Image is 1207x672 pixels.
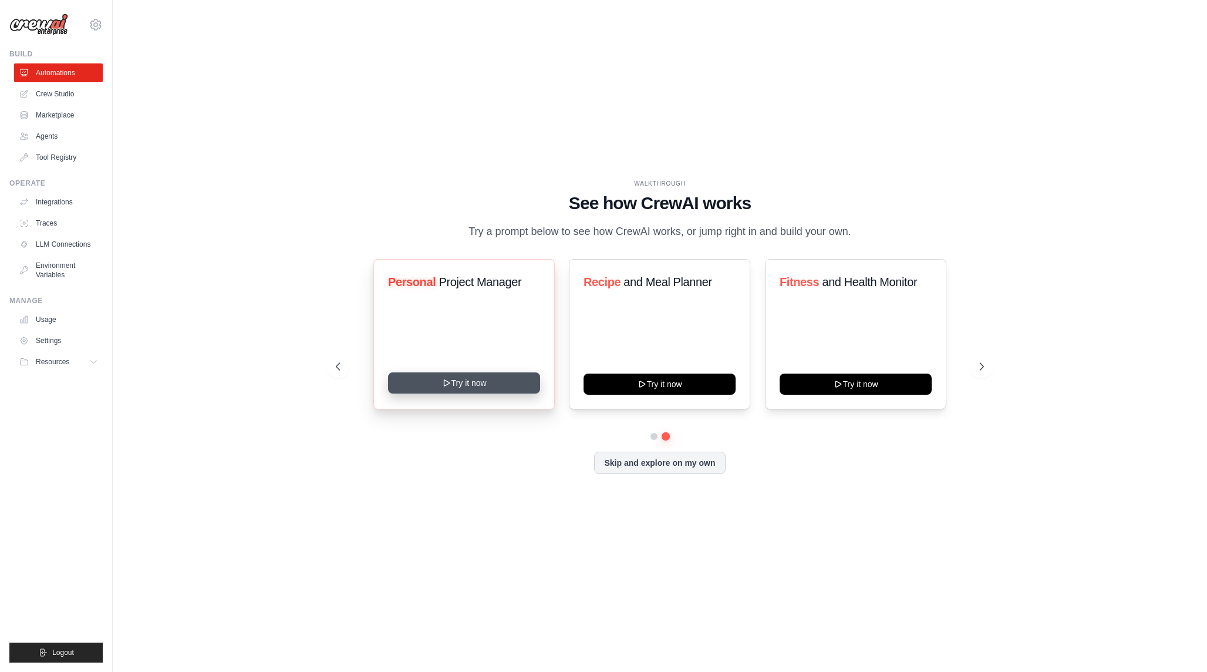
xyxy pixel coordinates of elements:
div: WALKTHROUGH [336,179,984,188]
button: Try it now [584,374,736,395]
button: Logout [9,643,103,663]
span: Personal [388,275,436,288]
a: Agents [14,127,103,146]
button: Resources [14,352,103,371]
button: Skip and explore on my own [594,452,725,474]
span: Fitness [780,275,819,288]
span: Recipe [584,275,621,288]
a: Settings [14,331,103,350]
h1: See how CrewAI works [336,193,984,214]
span: Resources [36,357,69,367]
span: Project Manager [439,275,521,288]
span: Logout [52,648,74,657]
a: Traces [14,214,103,233]
div: Build [9,49,103,59]
span: and Health Monitor [822,275,917,288]
button: Try it now [388,372,540,394]
button: Try it now [780,374,932,395]
a: Usage [14,310,103,329]
p: Try a prompt below to see how CrewAI works, or jump right in and build your own. [463,223,857,240]
a: Environment Variables [14,256,103,284]
a: Crew Studio [14,85,103,103]
a: Marketplace [14,106,103,125]
a: Integrations [14,193,103,211]
div: Manage [9,296,103,305]
a: LLM Connections [14,235,103,254]
div: Operate [9,179,103,188]
img: Logo [9,14,68,36]
a: Tool Registry [14,148,103,167]
span: and Meal Planner [624,275,712,288]
a: Automations [14,63,103,82]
